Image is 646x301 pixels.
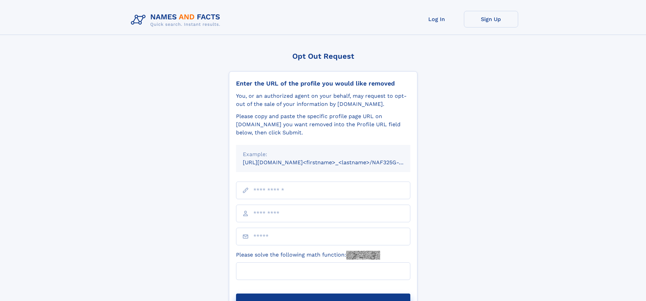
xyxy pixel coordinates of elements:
[128,11,226,29] img: Logo Names and Facts
[236,112,410,137] div: Please copy and paste the specific profile page URL on [DOMAIN_NAME] you want removed into the Pr...
[236,92,410,108] div: You, or an authorized agent on your behalf, may request to opt-out of the sale of your informatio...
[464,11,518,27] a: Sign Up
[236,251,380,260] label: Please solve the following math function:
[243,150,404,158] div: Example:
[236,80,410,87] div: Enter the URL of the profile you would like removed
[410,11,464,27] a: Log In
[243,159,423,166] small: [URL][DOMAIN_NAME]<firstname>_<lastname>/NAF325G-xxxxxxxx
[229,52,417,60] div: Opt Out Request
